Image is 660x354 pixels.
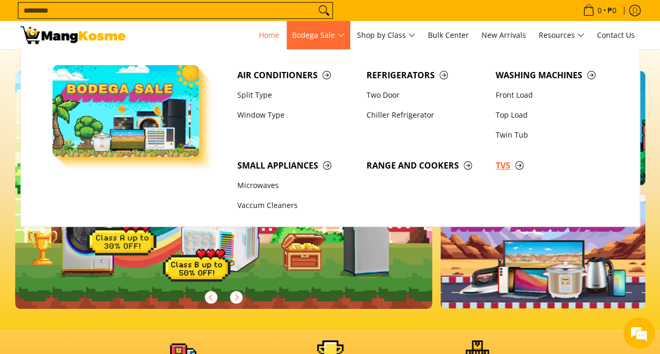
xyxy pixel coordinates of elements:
a: Top Load [490,105,620,125]
span: Bodega Sale [292,29,344,42]
span: Resources [539,29,584,42]
button: Search [316,3,332,18]
span: Home [259,30,279,40]
a: New Arrivals [476,21,531,49]
a: Two Door [361,85,490,105]
a: Chiller Refrigerator [361,105,490,125]
a: Air Conditioners [232,65,361,85]
a: Range and Cookers [361,155,490,175]
span: Refrigerators [366,69,485,82]
span: Shop by Class [357,29,415,42]
img: Bodega Sale [53,65,200,157]
img: Gaming desktop banner [15,71,433,309]
a: Bulk Center [423,21,474,49]
span: ₱0 [606,7,618,14]
span: • [580,5,620,16]
nav: Main Menu [136,21,640,49]
a: Refrigerators [361,65,490,85]
span: 0 [596,7,603,14]
img: Mang Kosme: Your Home Appliances Warehouse Sale Partner! [20,26,125,44]
span: Air Conditioners [237,69,356,82]
a: Small Appliances [232,155,361,175]
button: Next [225,286,248,309]
span: TVs [496,159,614,172]
span: New Arrivals [481,30,526,40]
span: Washing Machines [496,69,614,82]
a: Shop by Class [352,21,421,49]
a: Bodega Sale [287,21,350,49]
a: Home [254,21,285,49]
a: Washing Machines [490,65,620,85]
span: Range and Cookers [366,159,485,172]
a: Vaccum Cleaners [232,196,361,216]
a: Contact Us [592,21,640,49]
a: Window Type [232,105,361,125]
button: Previous [200,286,223,309]
span: Contact Us [597,30,635,40]
span: Bulk Center [428,30,469,40]
a: Resources [533,21,590,49]
a: Front Load [490,85,620,105]
a: Microwaves [232,176,361,196]
a: Split Type [232,85,361,105]
span: Small Appliances [237,159,356,172]
a: TVs [490,155,620,175]
a: Twin Tub [490,125,620,145]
